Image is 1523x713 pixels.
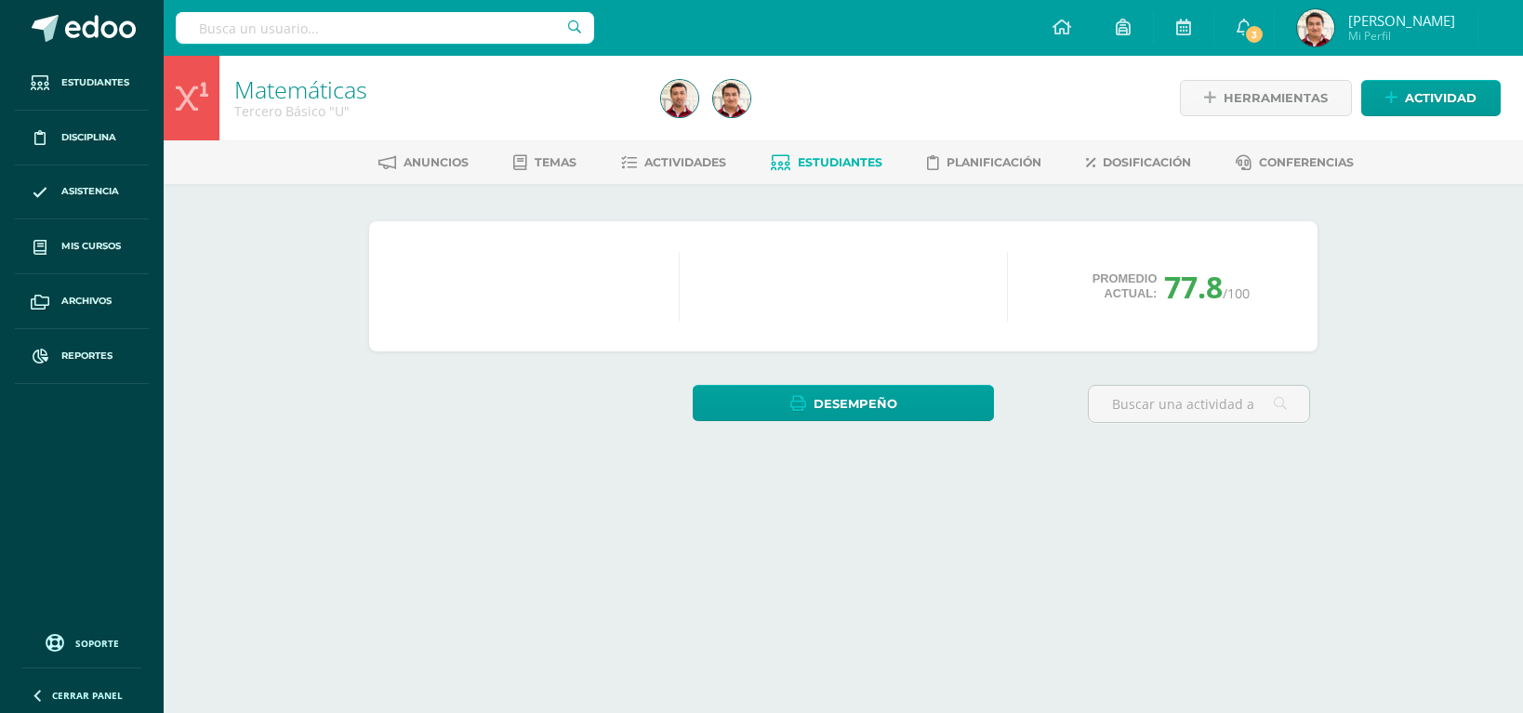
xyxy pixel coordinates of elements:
span: Estudiantes [61,75,129,90]
span: Estudiantes [798,155,882,169]
span: Asistencia [61,184,119,199]
span: Conferencias [1259,155,1354,169]
span: Temas [535,155,576,169]
span: 3 [1244,24,1265,45]
span: Cerrar panel [52,689,123,702]
span: Planificación [947,155,1041,169]
span: Mi Perfil [1348,28,1455,44]
input: Buscar una actividad aquí... [1089,386,1309,422]
span: Reportes [61,349,113,363]
a: Actividad [1361,80,1501,116]
img: bd4157fbfc90b62d33b85294f936aae1.png [661,80,698,117]
a: Archivos [15,274,149,329]
span: Dosificación [1103,155,1191,169]
span: Anuncios [404,155,469,169]
img: e7cd323b44cf5a74fd6dd1684ce041c5.png [713,80,750,117]
a: Matemáticas [234,73,367,105]
img: e7cd323b44cf5a74fd6dd1684ce041c5.png [1297,9,1334,46]
span: Archivos [61,294,112,309]
input: Busca un usuario... [176,12,594,44]
a: Soporte [22,629,141,654]
span: /100 [1223,284,1250,302]
a: Estudiantes [15,56,149,111]
a: Reportes [15,329,149,384]
span: Desempeño [814,387,897,421]
a: Conferencias [1236,148,1354,178]
h1: Matemáticas [234,76,639,102]
a: Temas [513,148,576,178]
span: Actividades [644,155,726,169]
a: Actividades [621,148,726,178]
span: Soporte [75,637,119,650]
a: Herramientas [1180,80,1352,116]
a: Desempeño [693,385,994,421]
a: Estudiantes [771,148,882,178]
a: Asistencia [15,165,149,220]
span: [PERSON_NAME] [1348,11,1455,30]
span: Promedio actual: [1093,271,1158,301]
a: Planificación [927,148,1041,178]
div: Tercero Básico 'U' [234,102,639,120]
span: Disciplina [61,130,116,145]
span: Actividad [1405,81,1477,115]
span: Herramientas [1224,81,1328,115]
a: Anuncios [378,148,469,178]
a: Mis cursos [15,219,149,274]
span: Mis cursos [61,239,121,254]
a: Dosificación [1086,148,1191,178]
a: Disciplina [15,111,149,165]
span: 77.8 [1164,267,1223,307]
